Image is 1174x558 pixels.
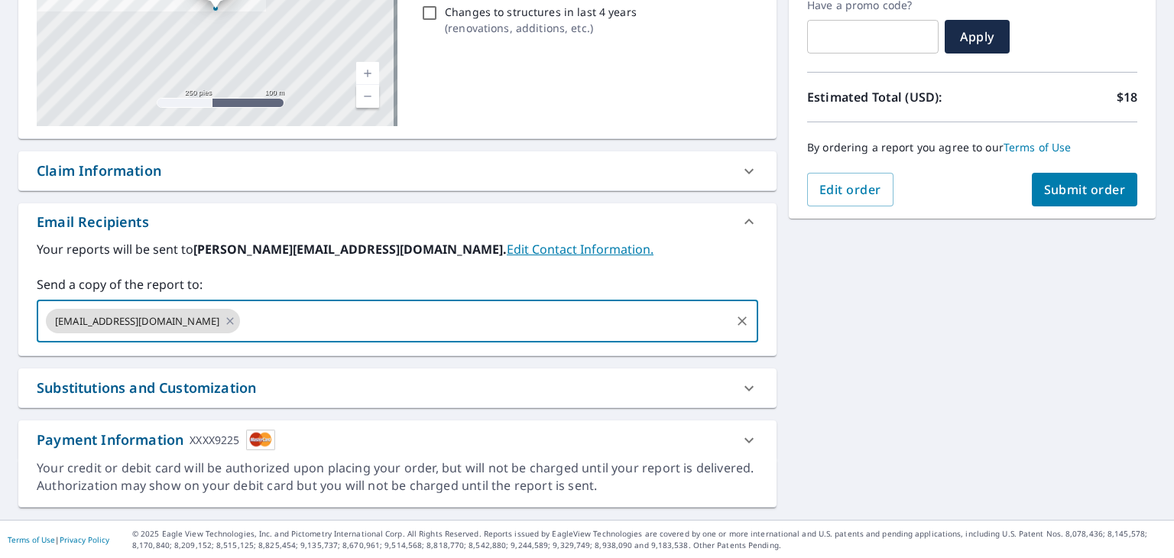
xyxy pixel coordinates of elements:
[60,534,109,545] a: Privacy Policy
[18,368,777,407] div: Substitutions and Customization
[807,141,1137,154] p: By ordering a report you agree to our
[1044,181,1126,198] span: Submit order
[18,420,777,459] div: Payment InformationXXXX9225cardImage
[37,240,758,258] label: Your reports will be sent to
[957,28,997,45] span: Apply
[37,378,256,398] div: Substitutions and Customization
[445,20,637,36] p: ( renovations, additions, etc. )
[807,173,893,206] button: Edit order
[18,203,777,240] div: Email Recipients
[37,212,149,232] div: Email Recipients
[807,88,972,106] p: Estimated Total (USD):
[356,85,379,108] a: Nivel actual 17, alejar
[132,528,1166,551] p: © 2025 Eagle View Technologies, Inc. and Pictometry International Corp. All Rights Reserved. Repo...
[193,241,507,258] b: [PERSON_NAME][EMAIL_ADDRESS][DOMAIN_NAME].
[37,430,275,450] div: Payment Information
[246,430,275,450] img: cardImage
[37,459,758,495] div: Your credit or debit card will be authorized upon placing your order, but will not be charged unt...
[18,151,777,190] div: Claim Information
[1032,173,1138,206] button: Submit order
[731,310,753,332] button: Clear
[1117,88,1137,106] p: $18
[46,314,229,329] span: [EMAIL_ADDRESS][DOMAIN_NAME]
[37,275,758,294] label: Send a copy of the report to:
[356,62,379,85] a: Nivel actual 17, ampliar
[945,20,1010,54] button: Apply
[507,241,653,258] a: EditContactInfo
[8,534,55,545] a: Terms of Use
[445,4,637,20] p: Changes to structures in last 4 years
[37,161,161,181] div: Claim Information
[819,181,881,198] span: Edit order
[8,535,109,544] p: |
[46,309,240,333] div: [EMAIL_ADDRESS][DOMAIN_NAME]
[1004,140,1072,154] a: Terms of Use
[190,430,239,450] div: XXXX9225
